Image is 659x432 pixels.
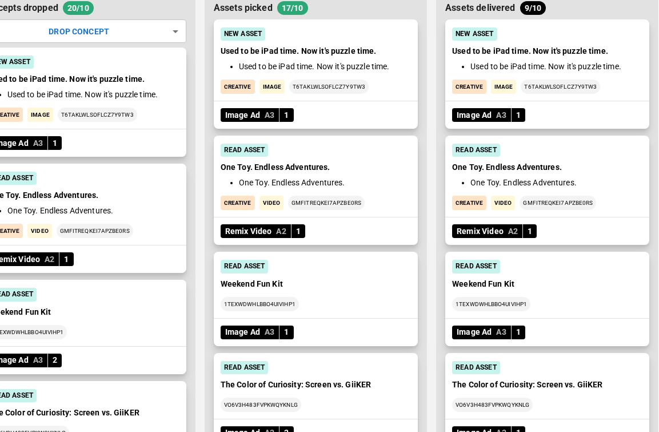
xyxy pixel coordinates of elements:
[445,19,649,129] a: New AssetUsed to be iPad time. Now it's puzzle time.Used to be iPad time. Now it's puzzle time.cr...
[239,177,406,189] li: One Toy. Endless Adventures.
[452,80,486,94] p: creative
[221,27,265,41] div: New Asset
[221,326,265,338] span: Image Ad
[452,45,642,57] p: Used to be iPad time. Now it's puzzle time.
[491,196,515,210] p: Video
[221,379,411,391] p: The Color of Curiosity: Screen vs. GiiKER
[221,45,411,57] p: Used to be iPad time. Now it's puzzle time.
[221,161,411,173] p: One Toy. Endless Adventures.
[221,196,255,210] p: creative
[214,19,418,129] a: New AssetUsed to be iPad time. Now it's puzzle time.Used to be iPad time. Now it's puzzle time.cr...
[221,297,299,311] p: 1TExWDWHLBbo4uIviHP1
[221,109,265,121] span: Image Ad
[279,109,293,121] span: 1
[521,80,600,94] p: t6TaKLWLSOFLcz7Y9tw3
[221,225,277,237] span: Remix Video
[49,27,109,36] span: DROP CONCEPT
[520,2,546,14] span: 9/10
[496,326,510,338] span: A3
[452,225,508,237] span: Remix Video
[445,252,649,346] a: Read AssetWeekend Fun Kit1TExWDWHLBbo4uIviHP1Image AdA31
[214,252,418,346] a: Read AssetWeekend Fun Kit1TExWDWHLBbo4uIviHP1Image AdA31
[221,144,269,157] div: Read Asset
[48,137,62,149] span: 1
[452,27,497,41] div: New Asset
[452,196,486,210] p: creative
[214,1,273,15] p: Assets picked
[7,205,175,217] li: One Toy. Endless Adventures.
[265,109,279,121] span: A3
[277,2,308,14] span: 17/10
[279,326,293,338] span: 1
[7,89,175,101] li: Used to be iPad time. Now it's puzzle time.
[452,278,642,290] p: Weekend Fun Kit
[259,80,285,94] p: Image
[291,225,305,237] span: 1
[470,177,638,189] li: One Toy. Endless Adventures.
[239,61,406,73] li: Used to be iPad time. Now it's puzzle time.
[508,225,522,237] span: A2
[523,225,537,237] span: 1
[445,1,515,15] p: Assets delivered
[48,354,62,366] span: 2
[452,144,500,157] div: Read Asset
[452,379,642,391] p: The Color of Curiosity: Screen vs. GiiKER
[221,80,255,94] p: creative
[452,326,496,338] span: Image Ad
[33,354,47,366] span: A3
[221,361,269,374] div: Read Asset
[59,253,73,265] span: 1
[496,109,510,121] span: A3
[27,224,51,238] p: Video
[512,109,525,121] span: 1
[57,224,133,238] p: GMfitreqKei7ApZBE0rs
[265,326,279,338] span: A3
[452,361,500,374] div: Read Asset
[259,196,283,210] p: Video
[512,326,525,338] span: 1
[221,278,411,290] p: Weekend Fun Kit
[445,136,649,245] a: Read AssetOne Toy. Endless Adventures.One Toy. Endless Adventures.creativeVideoGMfitreqKei7ApZBE0...
[214,136,418,245] a: Read AssetOne Toy. Endless Adventures.One Toy. Endless Adventures.creativeVideoGMfitreqKei7ApZBE0...
[452,398,533,412] p: vo6v3h483fVPkWqYKnLG
[45,253,59,265] span: A2
[63,2,94,14] span: 20/10
[520,196,596,210] p: GMfitreqKei7ApZBE0rs
[452,260,500,273] div: Read Asset
[221,260,269,273] div: Read Asset
[221,398,301,412] p: vo6v3h483fVPkWqYKnLG
[289,80,369,94] p: t6TaKLWLSOFLcz7Y9tw3
[288,196,365,210] p: GMfitreqKei7ApZBE0rs
[27,108,53,122] p: Image
[470,61,638,73] li: Used to be iPad time. Now it's puzzle time.
[452,109,496,121] span: Image Ad
[276,225,290,237] span: A2
[452,161,642,173] p: One Toy. Endless Adventures.
[58,108,137,122] p: t6TaKLWLSOFLcz7Y9tw3
[491,80,516,94] p: Image
[452,297,530,311] p: 1TExWDWHLBbo4uIviHP1
[33,137,47,149] span: A3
